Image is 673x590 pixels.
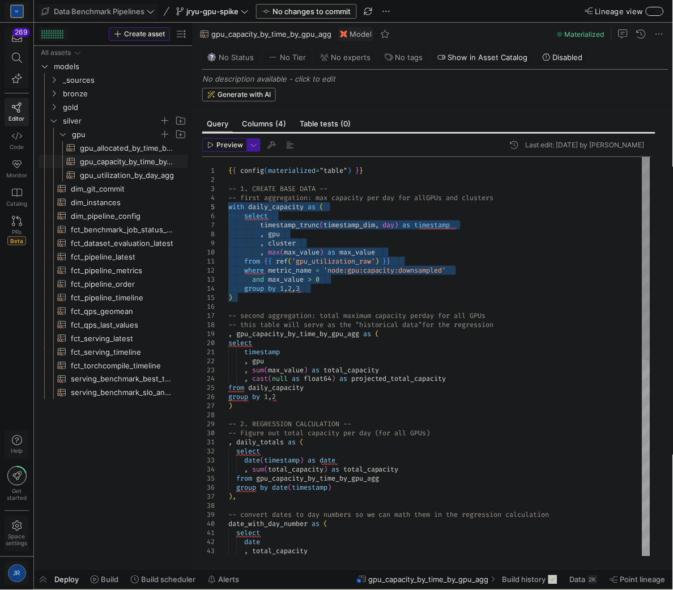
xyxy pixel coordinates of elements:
button: Create asset [109,27,170,41]
button: Data2K [565,570,603,589]
span: ( [260,456,264,465]
div: 9 [202,239,215,248]
span: projected_total_capacity [351,375,446,384]
span: fct_pipeline_latest​​​​​​​​​​ [71,251,175,264]
span: dim_git_commit​​​​​​​​​​ [71,182,175,196]
div: Press SPACE to select this row. [39,318,188,332]
span: No Tier [269,53,306,62]
span: total_capacity [323,366,379,375]
span: fct_torchcompile_timeline​​​​​​​​​​ [71,359,175,372]
button: No statusNo Status [202,50,259,65]
span: ( [320,202,323,211]
span: 0 [316,275,320,284]
div: 31 [202,438,215,447]
span: ( [264,166,268,175]
span: Data Benchmark Pipelines [54,7,144,16]
button: Show in Asset Catalog [433,50,533,65]
span: , [260,248,264,257]
div: 35 [202,474,215,483]
div: 34 [202,465,215,474]
span: ( [268,375,272,384]
span: Generate with AI [218,91,271,99]
span: ( [280,248,284,257]
div: 13 [202,275,215,284]
span: where [244,266,264,275]
span: max [268,248,280,257]
span: Preview [216,141,243,149]
span: -- this table will serve as the "historical data" [228,320,423,329]
span: ( [320,220,323,230]
a: fct_qps_geomean​​​​​​​​​​ [39,304,188,318]
span: by [252,393,260,402]
button: Build history [497,570,563,589]
button: No tags [380,50,428,65]
span: timestamp [244,347,280,356]
span: , [244,375,248,384]
span: as [363,329,371,338]
a: Code [5,126,29,155]
span: Show in Asset Catalog [448,53,528,62]
span: Materialized [565,30,604,39]
div: 2K [588,575,598,584]
span: Monitor [6,172,27,179]
div: 22 [202,356,215,366]
span: = [316,166,320,175]
span: silver [63,114,159,128]
a: PRsBeta [5,211,29,250]
button: Data Benchmark Pipelines [39,4,157,19]
span: Build [101,575,118,584]
span: ) [228,402,232,411]
span: as [403,220,411,230]
a: Editor [5,98,29,126]
button: Preview [202,138,247,152]
a: gpu_capacity_by_time_by_gpu_agg​​​​​​​​​​ [39,155,188,168]
span: date [320,456,335,465]
span: 'gpu_utilization_raw' [292,257,375,266]
span: as [308,456,316,465]
span: Model [350,29,372,39]
span: , [244,465,248,474]
span: sum [252,465,264,474]
div: 2 [202,175,215,184]
img: No tier [269,53,278,62]
span: gpu_capacity_by_time_by_gpu_agg [211,29,331,39]
div: Last edit: [DATE] by [PERSON_NAME] [526,141,645,149]
span: from [244,257,260,266]
div: Press SPACE to select this row. [39,345,188,359]
span: (4) [275,120,286,128]
span: as [327,248,335,257]
div: 23 [202,366,215,375]
span: No expert s [331,53,370,62]
div: 20 [202,338,215,347]
span: gpu_capacity_by_time_by_gpu_agg [236,329,359,338]
span: jryu-gpu-spike [186,7,238,16]
button: Help [5,430,29,460]
span: as [292,375,300,384]
a: fct_dataset_evaluation_latest​​​​​​​​​​ [39,236,188,250]
span: from [236,474,252,483]
span: , [260,230,264,239]
div: Press SPACE to select this row. [39,100,188,114]
span: dim_pipeline_config​​​​​​​​​​ [71,210,175,223]
a: Catalog [5,183,29,211]
span: fct_qps_last_values​​​​​​​​​​ [71,319,175,332]
div: Press SPACE to select this row. [39,304,188,318]
span: gpu_utilization_by_day_agg​​​​​​​​​​ [80,169,175,182]
a: fct_pipeline_metrics​​​​​​​​​​ [39,264,188,277]
span: { [228,166,232,175]
button: Point lineage [605,570,671,589]
span: } [355,166,359,175]
div: 25 [202,384,215,393]
span: ref [276,257,288,266]
span: Beta [7,236,26,245]
span: { [264,257,268,266]
a: fct_benchmark_job_status_timeline​​​​​​​​​​ [39,223,188,236]
div: Press SPACE to select this row. [39,87,188,100]
div: 3 [202,184,215,193]
a: fct_serving_timeline​​​​​​​​​​ [39,345,188,359]
div: Press SPACE to select this row. [39,332,188,345]
span: models [54,60,186,73]
span: _sources [63,74,186,87]
div: 27 [202,402,215,411]
div: Press SPACE to select this row. [39,73,188,87]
